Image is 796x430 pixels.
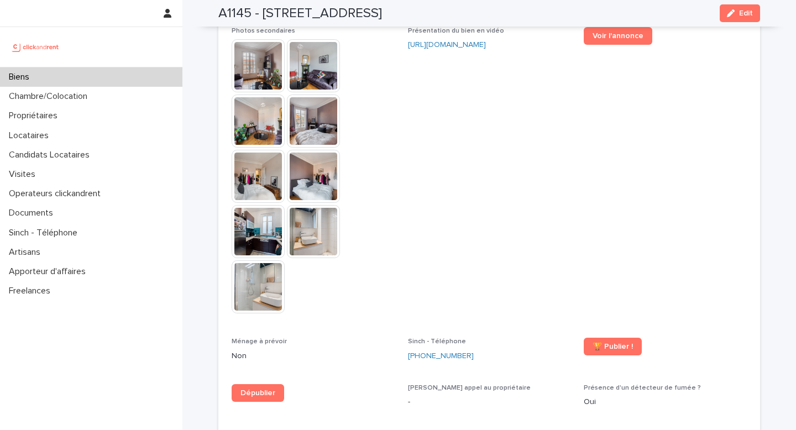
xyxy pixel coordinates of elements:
[584,396,747,408] p: Oui
[408,352,474,360] ringoverc2c-84e06f14122c: Call with Ringover
[4,286,59,296] p: Freelances
[4,130,57,141] p: Locataires
[408,352,474,360] ringoverc2c-number-84e06f14122c: [PHONE_NUMBER]
[240,389,275,397] span: Dépublier
[232,350,395,362] p: Non
[4,72,38,82] p: Biens
[4,111,66,121] p: Propriétaires
[584,338,642,355] a: 🏆 Publier !
[4,188,109,199] p: Operateurs clickandrent
[232,338,287,345] span: Ménage à prévoir
[4,208,62,218] p: Documents
[408,28,504,34] span: Présentation du bien en vidéo
[232,384,284,402] a: Dépublier
[408,396,571,408] p: -
[4,91,96,102] p: Chambre/Colocation
[593,343,633,350] span: 🏆 Publier !
[408,41,486,49] a: [URL][DOMAIN_NAME]
[720,4,760,22] button: Edit
[4,247,49,258] p: Artisans
[593,32,643,40] span: Voir l'annonce
[584,385,701,391] span: Présence d'un détecteur de fumée ?
[739,9,753,17] span: Edit
[408,350,474,362] a: [PHONE_NUMBER]
[408,338,466,345] span: Sinch - Téléphone
[4,169,44,180] p: Visites
[408,385,531,391] span: [PERSON_NAME] appel au propriétaire
[218,6,382,22] h2: A1145 - [STREET_ADDRESS]
[4,266,95,277] p: Apporteur d'affaires
[4,150,98,160] p: Candidats Locataires
[232,28,295,34] span: Photos secondaires
[4,228,86,238] p: Sinch - Téléphone
[584,27,652,45] a: Voir l'annonce
[9,36,62,58] img: UCB0brd3T0yccxBKYDjQ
